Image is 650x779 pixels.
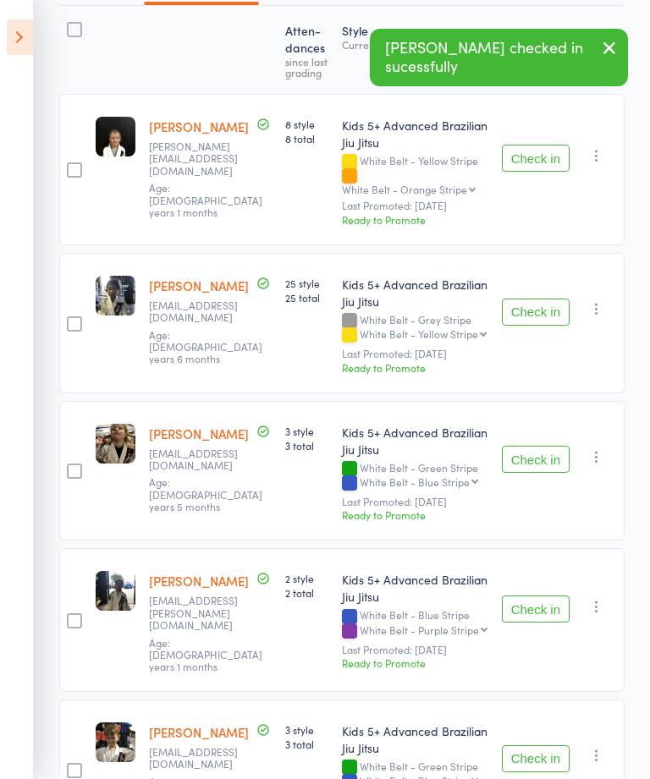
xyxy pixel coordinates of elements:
[342,424,488,458] div: Kids 5+ Advanced Brazilian Jiu Jitsu
[278,14,335,86] div: Atten­dances
[342,155,488,195] div: White Belt - Yellow Stripe
[149,475,262,513] span: Age: [DEMOGRAPHIC_DATA] years 5 months
[285,737,328,751] span: 3 total
[502,595,570,623] button: Check in
[342,200,488,211] small: Last Promoted: [DATE]
[342,184,467,195] div: White Belt - Orange Stripe
[149,299,259,324] small: Chenjiamin1982@hotmail.com
[285,722,328,737] span: 3 style
[149,595,259,631] small: Raq.mccracken@gmail.com
[285,56,328,78] div: since last grading
[342,656,488,670] div: Ready to Promote
[285,424,328,438] span: 3 style
[502,299,570,326] button: Check in
[342,276,488,310] div: Kids 5+ Advanced Brazilian Jiu Jitsu
[149,635,262,674] span: Age: [DEMOGRAPHIC_DATA] years 1 months
[342,360,488,375] div: Ready to Promote
[285,290,328,304] span: 25 total
[335,14,495,86] div: Style
[149,447,259,472] small: Joelgritt91@gmail.com
[342,39,488,50] div: Current / Next Rank
[360,476,470,487] div: White Belt - Blue Stripe
[96,722,135,762] img: image1692336682.png
[149,277,249,294] a: [PERSON_NAME]
[149,180,262,219] span: Age: [DEMOGRAPHIC_DATA] years 1 months
[149,723,249,741] a: [PERSON_NAME]
[342,507,488,522] div: Ready to Promote
[342,609,488,638] div: White Belt - Blue Stripe
[149,572,249,590] a: [PERSON_NAME]
[149,140,259,177] small: alex@kollosche.com.au
[96,276,135,315] img: image1738306679.png
[342,348,488,359] small: Last Promoted: [DATE]
[149,118,249,135] a: [PERSON_NAME]
[285,571,328,585] span: 2 style
[502,145,570,172] button: Check in
[342,644,488,656] small: Last Promoted: [DATE]
[370,29,628,86] div: [PERSON_NAME] checked in sucessfully
[342,212,488,227] div: Ready to Promote
[149,746,259,771] small: kat_98@hotmail.com
[342,496,488,507] small: Last Promoted: [DATE]
[360,624,479,635] div: White Belt - Purple Stripe
[285,438,328,453] span: 3 total
[342,722,488,756] div: Kids 5+ Advanced Brazilian Jiu Jitsu
[502,745,570,772] button: Check in
[96,424,135,464] img: image1749017375.png
[285,276,328,290] span: 25 style
[342,117,488,151] div: Kids 5+ Advanced Brazilian Jiu Jitsu
[285,117,328,131] span: 8 style
[96,571,135,611] img: image1705916372.png
[149,327,262,366] span: Age: [DEMOGRAPHIC_DATA] years 6 months
[342,462,488,491] div: White Belt - Green Stripe
[360,328,478,339] div: White Belt - Yellow Stripe
[285,131,328,145] span: 8 total
[342,571,488,605] div: Kids 5+ Advanced Brazilian Jiu Jitsu
[149,425,249,442] a: [PERSON_NAME]
[502,446,570,473] button: Check in
[285,585,328,600] span: 2 total
[96,117,135,156] img: image1721802135.png
[342,314,488,343] div: White Belt - Grey Stripe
